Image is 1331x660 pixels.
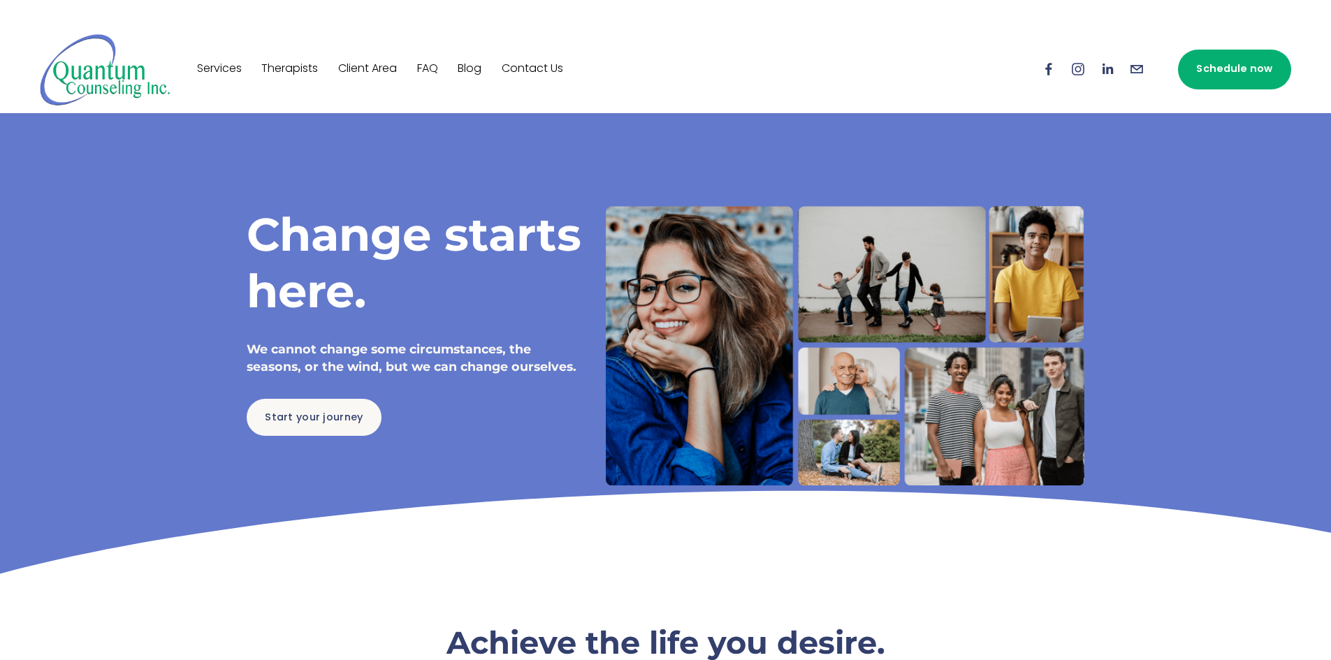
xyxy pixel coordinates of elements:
[1070,61,1086,77] a: Instagram
[502,58,563,80] a: Contact Us
[458,58,481,80] a: Blog
[1100,61,1115,77] a: LinkedIn
[247,206,582,318] h1: Change starts here.
[417,58,438,80] a: FAQ
[338,58,397,80] a: Client Area
[1178,50,1291,89] a: Schedule now
[247,399,382,436] a: Start your journey
[40,33,170,106] img: Quantum Counseling Inc. | Change starts here.
[1129,61,1144,77] a: info@quantumcounselinginc.com
[247,341,582,375] h4: We cannot change some circumstances, the seasons, or the wind, but we can change ourselves.
[197,58,242,80] a: Services
[1041,61,1056,77] a: Facebook
[261,58,318,80] a: Therapists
